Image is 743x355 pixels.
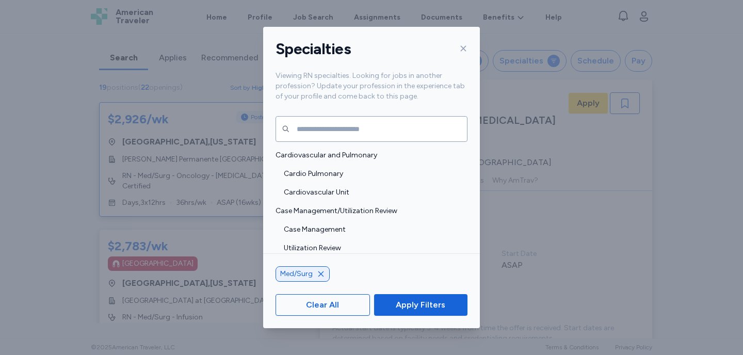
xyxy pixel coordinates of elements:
span: Utilization Review [284,243,461,253]
button: Apply Filters [374,294,467,316]
button: Clear All [276,294,370,316]
span: Clear All [306,299,339,311]
span: Cardiovascular Unit [284,187,461,198]
span: Med/Surg [280,269,313,279]
h1: Specialties [276,39,351,59]
span: Case Management [284,224,461,235]
span: Apply Filters [396,299,445,311]
span: Cardiovascular and Pulmonary [276,150,461,160]
span: Case Management/Utilization Review [276,206,461,216]
div: Viewing RN specialties. Looking for jobs in another profession? Update your profession in the exp... [263,71,480,114]
span: Cardio Pulmonary [284,169,461,179]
